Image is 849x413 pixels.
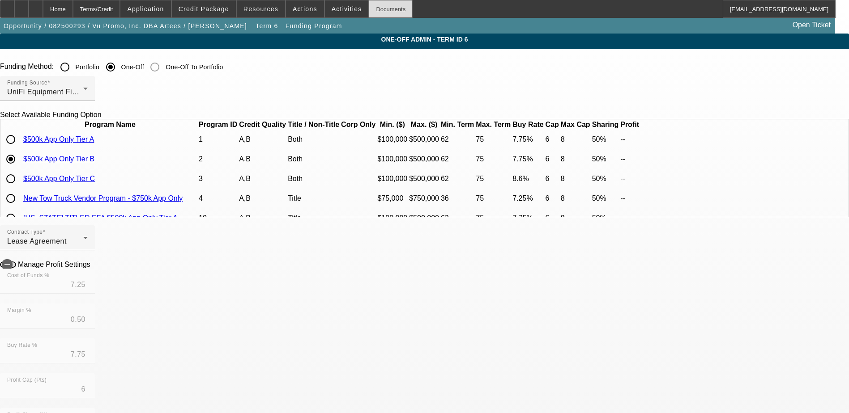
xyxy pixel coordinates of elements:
a: Open Ticket [789,17,834,33]
button: Credit Package [172,0,236,17]
button: Application [120,0,171,17]
th: Program Name [23,120,197,129]
button: Activities [325,0,369,17]
td: 10 [198,209,238,228]
mat-label: Buy Rate % [7,342,37,348]
a: [US_STATE] TITLED EFA $500k App Only Tier A [23,214,178,222]
td: A,B [239,189,286,208]
td: 36 [440,189,474,208]
td: Both [287,130,340,149]
td: A,B [239,150,286,169]
td: $500,000 [409,150,439,169]
td: -- [620,209,640,228]
td: 1 [198,130,238,149]
th: Profit [620,120,640,129]
span: One-Off Admin - Term ID 6 [7,36,842,43]
td: 50% [592,209,619,228]
td: A,B [239,209,286,228]
td: 75 [475,209,511,228]
span: Actions [293,5,317,13]
td: $750,000 [409,189,439,208]
span: Opportunity / 082500293 / Vu Promo, Inc. DBA Artees / [PERSON_NAME] [4,22,247,29]
td: 62 [440,130,474,149]
th: Cap [545,120,559,129]
a: $500k App Only Tier A [23,135,94,143]
td: -- [620,169,640,188]
td: 6 [545,209,559,228]
span: Term 6 [256,22,278,29]
label: Portfolio [74,63,100,72]
td: $75,000 [377,189,408,208]
td: 8 [560,150,591,169]
mat-label: Margin % [7,308,31,313]
td: 6 [545,189,559,208]
span: Funding Program [286,22,342,29]
td: $500,000 [409,209,439,228]
td: 50% [592,189,619,208]
td: 75 [475,189,511,208]
th: Max. ($) [409,120,439,129]
td: 8 [560,209,591,228]
mat-label: Profit Cap (Pts) [7,377,47,383]
td: 8 [560,189,591,208]
th: Buy Rate [512,120,544,129]
td: 8 [560,169,591,188]
label: Manage Profit Settings [16,261,90,269]
th: Credit Quality [239,120,286,129]
span: Lease Agreement [7,237,67,245]
th: Max. Term [475,120,511,129]
button: Funding Program [283,18,345,34]
a: $500k App Only Tier C [23,175,95,182]
td: 7.25% [512,189,544,208]
td: 75 [475,150,511,169]
span: Credit Package [179,5,229,13]
th: Sharing [592,120,619,129]
th: Min. Term [440,120,474,129]
td: -- [620,189,640,208]
mat-label: Funding Source [7,80,47,86]
th: Title / Non-Title [287,120,340,129]
td: $500,000 [409,130,439,149]
td: 6 [545,150,559,169]
td: A,B [239,169,286,188]
label: One-Off [119,63,144,72]
td: Both [287,150,340,169]
td: 8 [560,130,591,149]
td: -- [620,150,640,169]
td: -- [620,130,640,149]
span: Activities [332,5,362,13]
td: 6 [545,130,559,149]
td: $100,000 [377,209,408,228]
td: 8.6% [512,169,544,188]
td: 50% [592,150,619,169]
button: Term 6 [252,18,281,34]
td: 62 [440,209,474,228]
td: 3 [198,169,238,188]
th: Program ID [198,120,238,129]
a: New Tow Truck Vendor Program - $750k App Only [23,194,183,202]
a: $500k App Only Tier B [23,155,94,163]
td: 6 [545,169,559,188]
mat-label: Cost of Funds % [7,273,49,278]
td: $500,000 [409,169,439,188]
td: 50% [592,130,619,149]
button: Actions [286,0,324,17]
th: Max Cap [560,120,591,129]
td: 62 [440,150,474,169]
span: UniFi Equipment Finance, Inc. [7,88,110,96]
td: Title [287,189,340,208]
td: 7.75% [512,150,544,169]
td: 4 [198,189,238,208]
td: A,B [239,130,286,149]
td: $100,000 [377,169,408,188]
span: Application [127,5,164,13]
td: Title [287,209,340,228]
td: 75 [475,130,511,149]
button: Resources [237,0,285,17]
mat-label: Contract Type [7,229,43,235]
td: Both [287,169,340,188]
th: Min. ($) [377,120,408,129]
td: 62 [440,169,474,188]
span: Resources [243,5,278,13]
td: 50% [592,169,619,188]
